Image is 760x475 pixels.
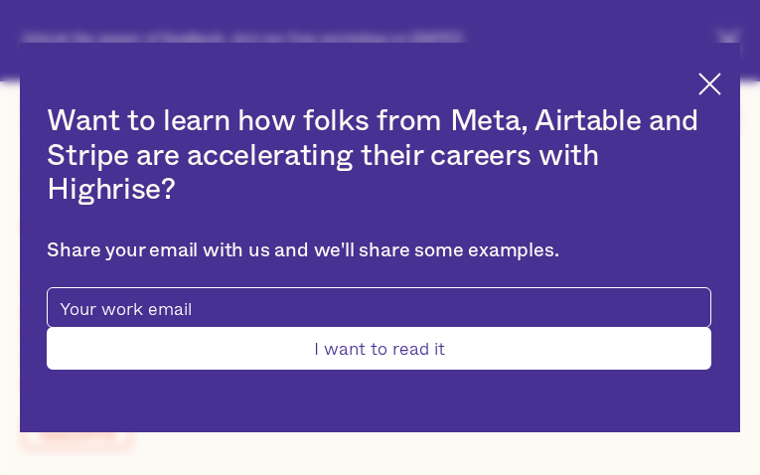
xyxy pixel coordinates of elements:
[47,239,710,263] div: Share your email with us and we'll share some examples.
[47,104,710,208] h2: Want to learn how folks from Meta, Airtable and Stripe are accelerating their careers with Highrise?
[47,327,710,370] input: I want to read it
[47,287,710,370] form: pop-up-modal-form
[698,73,721,95] img: Cross icon
[47,287,710,328] input: Your work email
